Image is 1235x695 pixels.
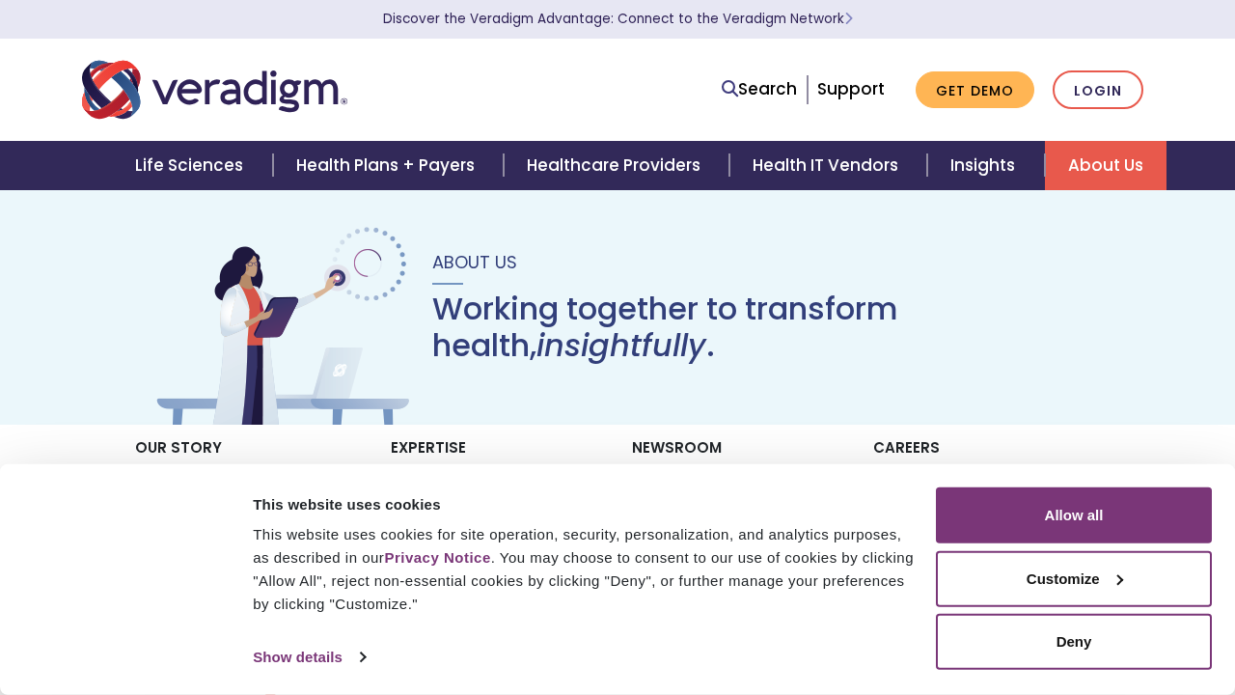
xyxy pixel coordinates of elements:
span: About Us [432,250,517,274]
a: Insights [927,141,1044,190]
h1: Working together to transform health, . [432,291,1084,365]
a: Health Plans + Payers [273,141,504,190]
button: Allow all [936,487,1212,543]
img: Veradigm logo [82,58,347,122]
a: About Us [1045,141,1166,190]
button: Deny [936,614,1212,670]
a: Health IT Vendors [729,141,927,190]
div: This website uses cookies for site operation, security, personalization, and analytics purposes, ... [253,523,914,616]
a: Search [722,76,797,102]
span: Learn More [844,10,853,28]
a: Life Sciences [112,141,272,190]
a: Healthcare Providers [504,141,729,190]
div: This website uses cookies [253,492,914,515]
button: Customize [936,550,1212,606]
a: Login [1053,70,1143,110]
a: Get Demo [916,71,1034,109]
a: Show details [253,643,365,672]
a: Privacy Notice [384,549,490,566]
em: insightfully [536,323,706,367]
a: Discover the Veradigm Advantage: Connect to the Veradigm NetworkLearn More [383,10,853,28]
a: Support [817,77,885,100]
